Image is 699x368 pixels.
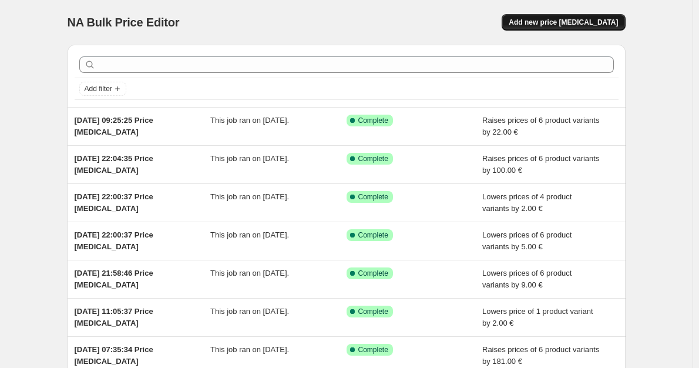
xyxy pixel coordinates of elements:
span: Raises prices of 6 product variants by 22.00 € [482,116,599,136]
span: Complete [358,116,388,125]
span: Lowers prices of 6 product variants by 5.00 € [482,230,572,251]
span: Complete [358,230,388,240]
span: [DATE] 07:35:34 Price [MEDICAL_DATA] [75,345,153,366]
span: Raises prices of 6 product variants by 100.00 € [482,154,599,175]
span: [DATE] 09:25:25 Price [MEDICAL_DATA] [75,116,153,136]
span: This job ran on [DATE]. [210,230,289,239]
span: [DATE] 21:58:46 Price [MEDICAL_DATA] [75,269,153,289]
span: This job ran on [DATE]. [210,269,289,277]
span: This job ran on [DATE]. [210,154,289,163]
span: This job ran on [DATE]. [210,307,289,316]
span: This job ran on [DATE]. [210,192,289,201]
button: Add filter [79,82,126,96]
span: Lowers price of 1 product variant by 2.00 € [482,307,593,327]
span: [DATE] 22:00:37 Price [MEDICAL_DATA] [75,230,153,251]
span: Complete [358,269,388,278]
span: Add new price [MEDICAL_DATA] [509,18,618,27]
button: Add new price [MEDICAL_DATA] [502,14,625,31]
span: [DATE] 22:04:35 Price [MEDICAL_DATA] [75,154,153,175]
span: Complete [358,307,388,316]
span: Lowers prices of 6 product variants by 9.00 € [482,269,572,289]
span: Add filter [85,84,112,93]
span: Lowers prices of 4 product variants by 2.00 € [482,192,572,213]
span: Complete [358,154,388,163]
span: NA Bulk Price Editor [68,16,180,29]
span: Complete [358,345,388,354]
span: Raises prices of 6 product variants by 181.00 € [482,345,599,366]
span: [DATE] 22:00:37 Price [MEDICAL_DATA] [75,192,153,213]
span: This job ran on [DATE]. [210,116,289,125]
span: [DATE] 11:05:37 Price [MEDICAL_DATA] [75,307,153,327]
span: This job ran on [DATE]. [210,345,289,354]
span: Complete [358,192,388,202]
